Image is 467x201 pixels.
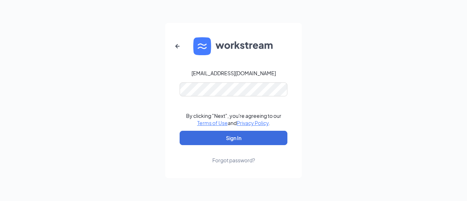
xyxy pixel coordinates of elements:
img: WS logo and Workstream text [193,37,274,55]
a: Terms of Use [197,120,228,126]
div: Forgot password? [212,157,255,164]
div: [EMAIL_ADDRESS][DOMAIN_NAME] [191,70,276,77]
a: Forgot password? [212,145,255,164]
button: Sign In [180,131,287,145]
a: Privacy Policy [237,120,269,126]
button: ArrowLeftNew [169,38,186,55]
div: By clicking "Next", you're agreeing to our and . [186,112,281,126]
svg: ArrowLeftNew [173,42,182,51]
